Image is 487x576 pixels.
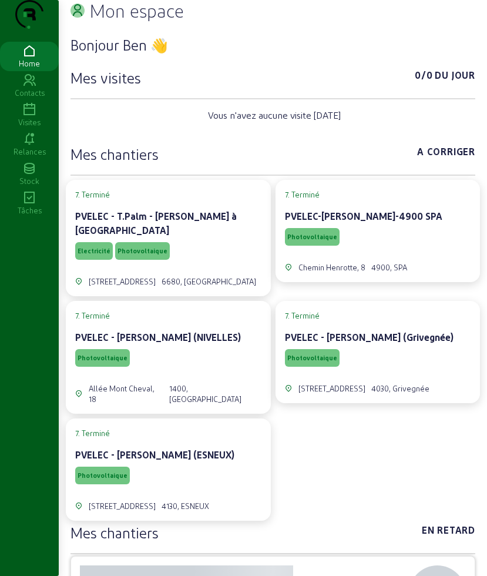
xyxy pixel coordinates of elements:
span: Photovoltaique [287,354,337,362]
span: En retard [422,523,475,542]
span: Vous n'avez aucune visite [DATE] [208,108,341,122]
cam-card-tag: 7. Terminé [75,428,261,438]
div: 4130, ESNEUX [162,501,209,511]
h3: Bonjour Ben 👋 [70,35,475,54]
cam-card-title: PVELEC - [PERSON_NAME] (ESNEUX) [75,449,234,460]
cam-card-tag: 7. Terminé [285,189,471,200]
div: 6680, [GEOGRAPHIC_DATA] [162,276,256,287]
div: [STREET_ADDRESS] [89,276,156,287]
div: [STREET_ADDRESS] [298,383,365,394]
cam-card-tag: 7. Terminé [75,310,261,321]
div: Chemin Henrotte, 8 [298,262,365,273]
span: Photovoltaique [78,354,127,362]
cam-card-title: PVELEC - [PERSON_NAME] (Grivegnée) [285,331,454,343]
span: Photovoltaique [287,233,337,241]
span: 0/0 [415,68,432,87]
div: 4030, Grivegnée [371,383,429,394]
h3: Mes chantiers [70,523,159,542]
cam-card-title: PVELEC-[PERSON_NAME]-4900 SPA [285,210,442,222]
cam-card-tag: 7. Terminé [75,189,261,200]
span: Photovoltaique [78,471,127,480]
div: 1400, [GEOGRAPHIC_DATA] [169,383,261,404]
div: Allée Mont Cheval, 18 [89,383,163,404]
div: [STREET_ADDRESS] [89,501,156,511]
h3: Mes visites [70,68,141,87]
span: A corriger [417,145,475,163]
cam-card-title: PVELEC - [PERSON_NAME] (NIVELLES) [75,331,241,343]
span: Photovoltaique [117,247,167,255]
div: 4900, SPA [371,262,407,273]
cam-card-title: PVELEC - T.Palm - [PERSON_NAME] à [GEOGRAPHIC_DATA] [75,210,237,236]
span: Electricité [78,247,110,255]
span: Du jour [435,68,475,87]
cam-card-tag: 7. Terminé [285,310,471,321]
h3: Mes chantiers [70,145,159,163]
